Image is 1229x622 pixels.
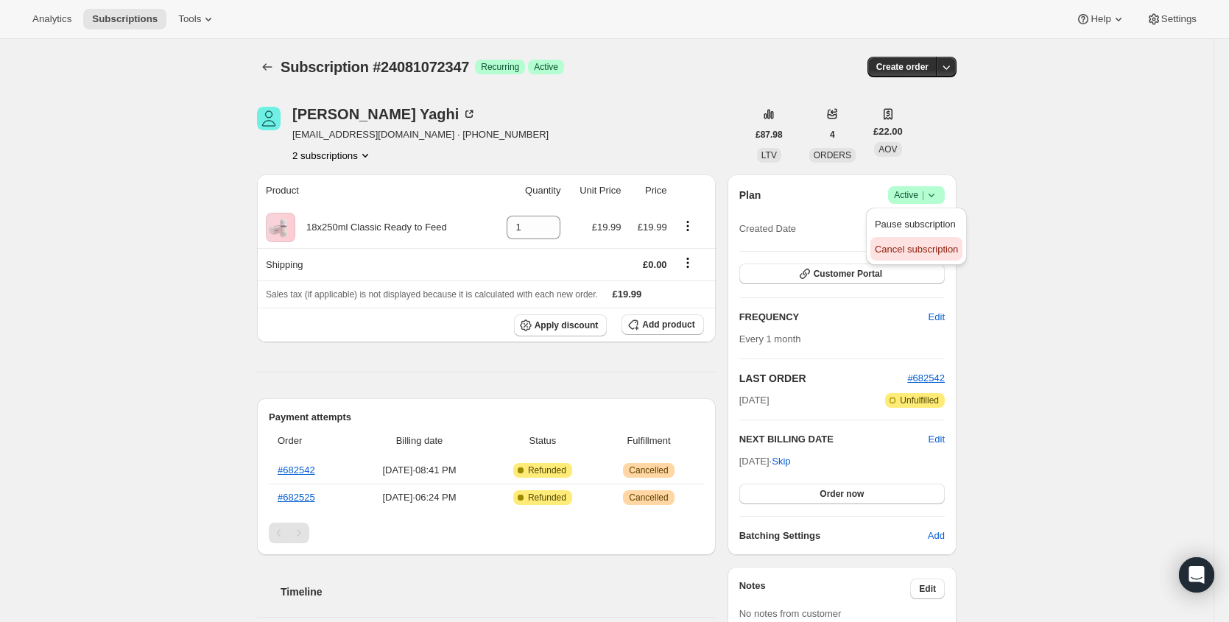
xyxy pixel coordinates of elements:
button: Edit [920,305,954,329]
span: [EMAIL_ADDRESS][DOMAIN_NAME] · [PHONE_NUMBER] [292,127,549,142]
div: 18x250ml Classic Ready to Feed [295,220,447,235]
h2: Payment attempts [269,410,704,425]
span: [DATE] · 06:24 PM [356,490,483,505]
span: Apply discount [535,319,599,331]
button: Shipping actions [676,255,700,271]
span: Analytics [32,13,71,25]
span: Settings [1161,13,1197,25]
span: Active [894,188,939,202]
button: Apply discount [514,314,608,336]
img: product img [266,213,295,242]
span: Edit [919,583,936,595]
button: Tools [169,9,225,29]
button: 4 [821,124,844,145]
span: [DATE] [739,393,770,408]
span: Add product [642,319,694,331]
button: Skip [763,450,799,473]
button: Edit [929,432,945,447]
h6: Batching Settings [739,529,928,543]
span: [DATE] · 08:41 PM [356,463,483,478]
button: Order now [739,484,945,504]
th: Quantity [490,174,566,207]
button: Product actions [676,218,700,234]
span: Order now [820,488,864,500]
a: #682542 [907,372,945,384]
span: Cancelled [629,492,668,503]
button: #682542 [907,371,945,386]
span: Hannah Yaghi [257,107,281,130]
span: Unfulfilled [900,395,939,406]
span: AOV [878,144,897,155]
button: Subscriptions [257,57,278,77]
span: Active [534,61,558,73]
button: Pause subscription [870,212,962,236]
th: Product [257,174,490,207]
div: Open Intercom Messenger [1179,557,1214,593]
span: £19.99 [613,289,642,300]
span: Subscriptions [92,13,158,25]
span: Cancel subscription [875,244,958,255]
button: Subscriptions [83,9,166,29]
h2: Plan [739,188,761,202]
span: Edit [929,310,945,325]
button: £87.98 [747,124,792,145]
span: [DATE] · [739,456,791,467]
span: Create order [876,61,929,73]
span: Skip [772,454,790,469]
span: Status [491,434,594,448]
span: Recurring [481,61,519,73]
span: 4 [830,129,835,141]
button: Help [1067,9,1134,29]
h2: LAST ORDER [739,371,908,386]
span: No notes from customer [739,608,842,619]
span: Cancelled [629,464,668,476]
th: Order [269,425,352,457]
span: Subscription #24081072347 [281,59,469,75]
span: ORDERS [814,150,851,160]
h3: Notes [739,579,911,599]
button: Cancel subscription [870,237,962,261]
button: Edit [910,579,945,599]
span: Every 1 month [739,333,801,344]
span: LTV [761,150,777,160]
span: £19.99 [592,222,621,233]
button: Analytics [24,9,80,29]
h2: Timeline [281,584,716,599]
button: Add [919,524,954,548]
a: #682525 [278,492,315,503]
span: £19.99 [638,222,667,233]
button: Create order [867,57,937,77]
th: Unit Price [565,174,625,207]
span: Fulfillment [602,434,694,448]
span: £87.98 [756,129,783,141]
span: Add [928,529,945,543]
span: Pause subscription [875,219,956,230]
div: [PERSON_NAME] Yaghi [292,107,476,121]
button: Product actions [292,148,373,163]
span: Refunded [528,464,566,476]
button: Customer Portal [739,264,945,284]
button: Settings [1138,9,1205,29]
th: Price [626,174,672,207]
th: Shipping [257,248,490,280]
span: Tools [178,13,201,25]
span: Sales tax (if applicable) is not displayed because it is calculated with each new order. [266,289,598,300]
h2: NEXT BILLING DATE [739,432,929,447]
span: Customer Portal [814,268,882,280]
h2: FREQUENCY [739,310,929,325]
span: | [922,189,924,201]
span: £0.00 [643,259,667,270]
span: Created Date [739,222,796,236]
nav: Pagination [269,523,704,543]
span: Billing date [356,434,483,448]
a: #682542 [278,464,315,476]
span: £22.00 [873,124,903,139]
span: Help [1091,13,1110,25]
button: Add product [621,314,703,335]
span: Refunded [528,492,566,503]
